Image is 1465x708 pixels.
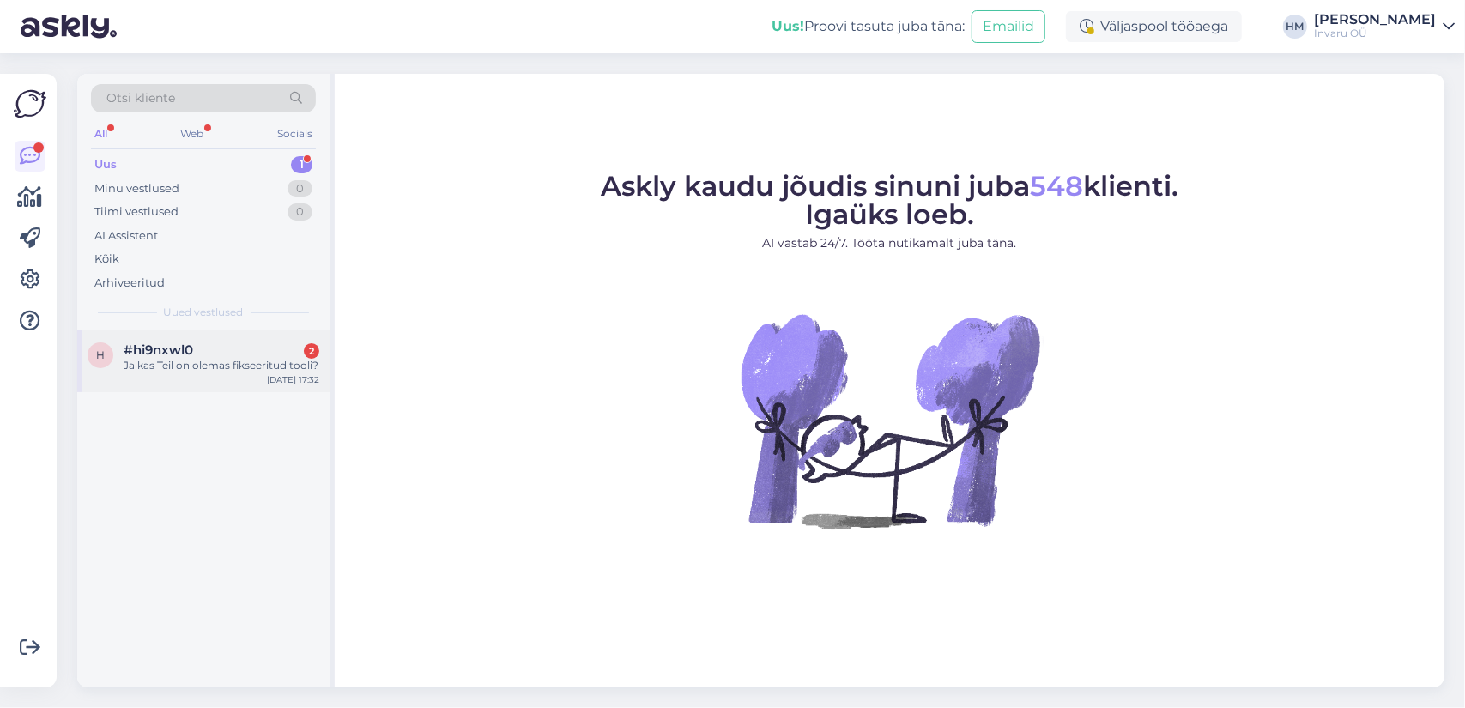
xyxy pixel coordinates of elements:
[94,180,179,197] div: Minu vestlused
[1314,27,1436,40] div: Invaru OÜ
[96,348,105,361] span: h
[91,123,111,145] div: All
[772,16,965,37] div: Proovi tasuta juba täna:
[94,156,117,173] div: Uus
[601,234,1178,252] p: AI vastab 24/7. Tööta nutikamalt juba täna.
[601,169,1178,231] span: Askly kaudu jõudis sinuni juba klienti. Igaüks loeb.
[972,10,1045,43] button: Emailid
[94,227,158,245] div: AI Assistent
[288,203,312,221] div: 0
[124,342,193,358] span: #hi9nxwl0
[14,88,46,120] img: Askly Logo
[274,123,316,145] div: Socials
[736,266,1044,575] img: No Chat active
[1314,13,1436,27] div: [PERSON_NAME]
[94,275,165,292] div: Arhiveeritud
[291,156,312,173] div: 1
[288,180,312,197] div: 0
[124,358,319,373] div: Ja kas Teil on olemas fikseeritud tooli?
[94,203,179,221] div: Tiimi vestlused
[178,123,208,145] div: Web
[1030,169,1083,203] span: 548
[106,89,175,107] span: Otsi kliente
[772,18,804,34] b: Uus!
[94,251,119,268] div: Kõik
[304,343,319,359] div: 2
[267,373,319,386] div: [DATE] 17:32
[1066,11,1242,42] div: Väljaspool tööaega
[1283,15,1307,39] div: HM
[1314,13,1455,40] a: [PERSON_NAME]Invaru OÜ
[164,305,244,320] span: Uued vestlused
